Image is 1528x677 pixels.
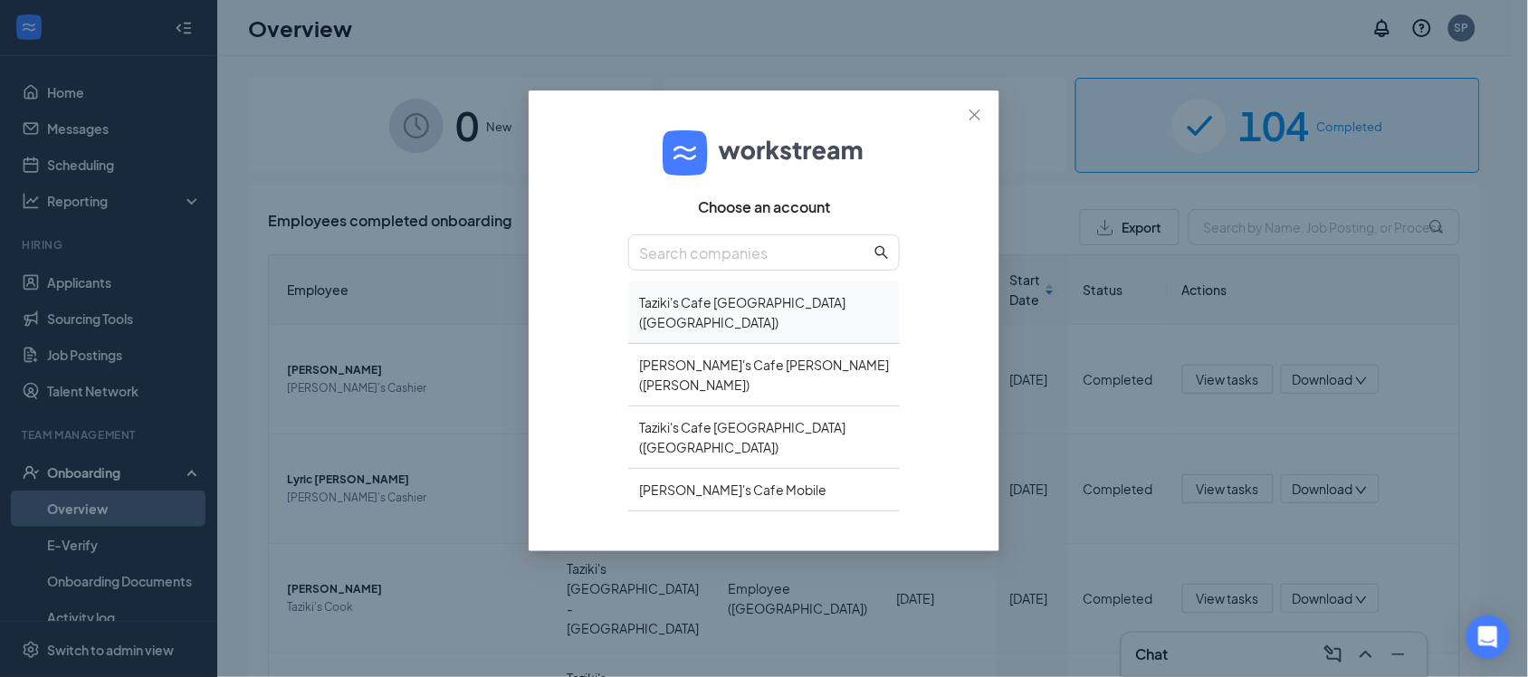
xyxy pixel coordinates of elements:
[1466,615,1510,659] div: Open Intercom Messenger
[950,91,999,139] button: Close
[639,242,871,264] input: Search companies
[628,281,900,344] div: Taziki's Cafe [GEOGRAPHIC_DATA] ([GEOGRAPHIC_DATA])
[628,469,900,511] div: [PERSON_NAME]'s Cafe Mobile
[874,245,889,260] span: search
[698,198,830,216] span: Choose an account
[628,344,900,406] div: [PERSON_NAME]'s Cafe [PERSON_NAME] ([PERSON_NAME])
[628,406,900,469] div: Taziki's Cafe [GEOGRAPHIC_DATA] ([GEOGRAPHIC_DATA])
[663,130,865,176] img: logo
[968,108,982,122] span: close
